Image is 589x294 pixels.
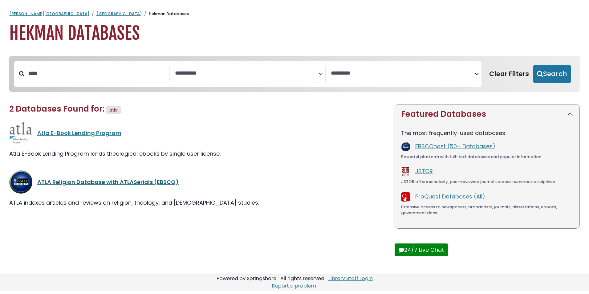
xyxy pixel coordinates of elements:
li: Hekman Databases [142,11,189,17]
a: ATLA Religion Database with ATLASerials (EBSCO) [37,178,179,186]
a: ProQuest Databases (All) [415,193,485,200]
a: [PERSON_NAME][GEOGRAPHIC_DATA] [9,11,89,17]
a: [GEOGRAPHIC_DATA] [96,11,142,17]
a: EBSCOhost (50+ Databases) [415,142,495,150]
textarea: Search [331,70,474,77]
textarea: Search [175,70,318,77]
div: Powered by Springshare. [216,275,278,282]
div: All rights reserved. [279,275,326,282]
nav: breadcrumb [9,11,580,17]
a: Library Staff Login [328,275,373,282]
div: Extensive access to newspapers, broadcasts, journals, dissertations, ebooks, government docs. [401,204,573,216]
div: ATLA indexes articles and reviews on religion, theology, and [DEMOGRAPHIC_DATA] studies. [9,198,387,207]
a: JSTOR [415,167,433,175]
button: Clear Filters [485,65,533,83]
a: Report a problem. [272,282,317,289]
nav: Search filters [9,56,580,92]
button: Featured Databases [395,104,579,124]
span: atla [109,107,118,113]
p: The most frequently-used databases [401,129,573,137]
div: Powerful platform with full-text databases and popular information. [401,154,573,160]
div: JSTOR offers scholarly, peer-reviewed journals across numerous disciplines. [401,179,573,185]
a: Atla E-Book Lending Program [37,129,121,137]
span: 2 Databases Found for: [9,103,104,114]
input: Search database by title or keyword [24,68,169,79]
h1: Hekman Databases [9,23,580,44]
button: Submit for Search Results [533,65,571,83]
button: 24/7 Live Chat [395,243,448,256]
div: Atla E-Book Lending Program lends theological ebooks by single user license. [9,149,387,158]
